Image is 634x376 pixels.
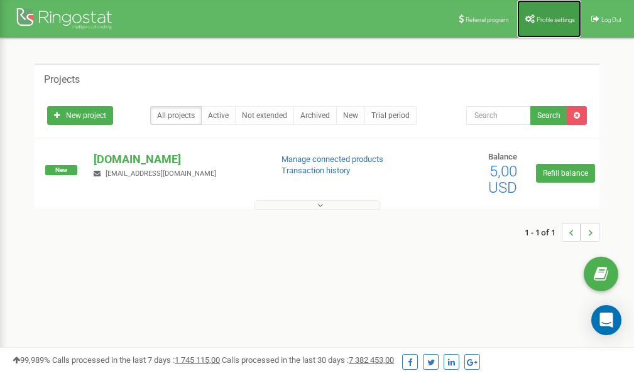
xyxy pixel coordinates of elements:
[466,16,509,23] span: Referral program
[201,106,236,125] a: Active
[349,355,394,365] u: 7 382 453,00
[591,305,621,335] div: Open Intercom Messenger
[293,106,337,125] a: Archived
[601,16,621,23] span: Log Out
[94,151,261,168] p: [DOMAIN_NAME]
[13,355,50,365] span: 99,989%
[106,169,216,178] span: [EMAIL_ADDRESS][DOMAIN_NAME]
[364,106,417,125] a: Trial period
[336,106,365,125] a: New
[222,355,394,365] span: Calls processed in the last 30 days :
[150,106,202,125] a: All projects
[281,166,350,175] a: Transaction history
[530,106,567,125] button: Search
[281,154,383,164] a: Manage connected products
[488,163,517,196] span: 5,00 USD
[525,210,599,254] nav: ...
[235,106,294,125] a: Not extended
[537,16,575,23] span: Profile settings
[47,106,113,125] a: New project
[466,106,531,125] input: Search
[52,355,220,365] span: Calls processed in the last 7 days :
[488,152,517,161] span: Balance
[525,223,562,242] span: 1 - 1 of 1
[44,74,80,85] h5: Projects
[45,165,77,175] span: New
[175,355,220,365] u: 1 745 115,00
[536,164,595,183] a: Refill balance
